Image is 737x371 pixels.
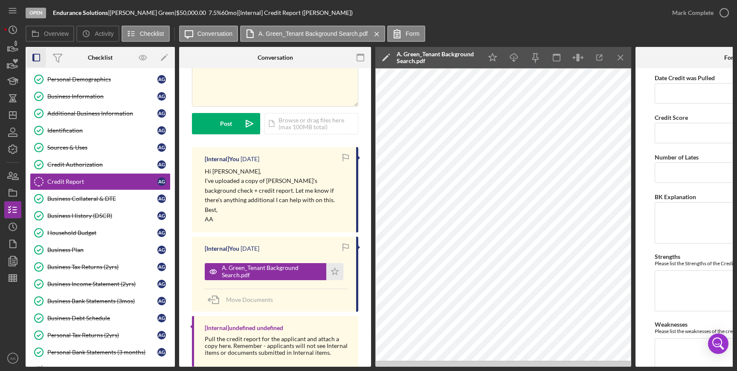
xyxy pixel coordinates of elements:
div: | [Internal] Credit Report ([PERSON_NAME]) [237,9,353,16]
div: A G [157,177,166,186]
div: [Internal] You [205,156,239,162]
div: Business Collateral & DTE [47,195,157,202]
label: Conversation [197,30,233,37]
div: A G [157,143,166,152]
button: AA [4,350,21,367]
a: Personal Tax Returns (2yrs)AG [30,327,171,344]
div: A G [157,297,166,305]
div: 7.5 % [209,9,221,16]
a: Household BudgetAG [30,224,171,241]
button: A. Green_Tenant Background Search.pdf [205,263,343,280]
a: Business PlanAG [30,241,171,258]
a: Credit AuthorizationAG [30,156,171,173]
b: Endurance Solutions [53,9,108,16]
time: 2025-07-27 22:12 [241,156,259,162]
label: Form [406,30,420,37]
label: Overview [44,30,69,37]
div: A G [157,246,166,254]
div: Personal Tax Returns (2yrs) [47,332,157,339]
div: Identification [47,127,157,134]
label: Number of Lates [655,154,699,161]
div: Post [220,113,232,134]
a: Business Bank Statements (3mos)AG [30,293,171,310]
button: Mark Complete [664,4,733,21]
a: Business History (DSCR)AG [30,207,171,224]
div: [Internal] undefined undefined [205,325,283,331]
div: Business Debt Schedule [47,315,157,322]
div: A G [157,348,166,357]
a: Additional Business InformationAG [30,105,171,122]
a: Personal DemographicsAG [30,71,171,88]
span: Move Documents [226,296,273,303]
div: A. Green_Tenant Background Search.pdf [397,51,478,64]
text: AA [10,356,16,361]
div: Business History (DSCR) [47,212,157,219]
div: Sources & Uses [47,144,157,151]
label: Checklist [140,30,164,37]
button: Conversation [179,26,238,42]
div: A G [157,212,166,220]
label: A. Green_Tenant Background Search.pdf [258,30,368,37]
button: A. Green_Tenant Background Search.pdf [240,26,385,42]
div: | [53,9,110,16]
button: Form [387,26,425,42]
div: A G [157,75,166,84]
div: Conversation [258,54,293,61]
a: Personal Bank Statements (3 months)AG [30,344,171,361]
button: Checklist [122,26,170,42]
div: A G [157,263,166,271]
button: Post [192,113,260,134]
div: A. Green_Tenant Background Search.pdf [222,264,322,278]
label: Weaknesses [655,321,688,328]
div: Mark Complete [672,4,714,21]
div: $50,000.00 [176,9,209,16]
div: Business Plan [47,246,157,253]
label: Date Credit was Pulled [655,74,715,81]
label: Activity [95,30,113,37]
div: Additional Business Information [47,110,157,117]
div: Business Bank Statements (3mos) [47,298,157,304]
label: Strengths [655,253,680,260]
div: A G [157,160,166,169]
div: A G [157,92,166,101]
div: Credit Authorization [47,161,157,168]
div: Personal Bank Statements (3 months) [47,349,157,356]
div: A G [157,194,166,203]
div: 60 mo [221,9,237,16]
div: Open Intercom Messenger [708,333,728,354]
div: A G [157,280,166,288]
a: IdentificationAG [30,122,171,139]
div: Business Tax Returns (2yrs) [47,264,157,270]
div: A G [157,126,166,135]
div: Credit Report [47,178,157,185]
div: A G [157,229,166,237]
div: Household Budget [47,229,157,236]
div: A G [157,314,166,322]
div: Business Information [47,93,157,100]
p: AA [205,214,348,224]
a: Business InformationAG [30,88,171,105]
p: Hi [PERSON_NAME], [205,167,348,176]
p: Best, [205,205,348,214]
label: BK Explanation [655,193,696,200]
a: Credit ReportAG [30,173,171,190]
a: Sources & UsesAG [30,139,171,156]
div: [PERSON_NAME] Green | [110,9,176,16]
div: A G [157,109,166,118]
a: Business Debt ScheduleAG [30,310,171,327]
a: Business Tax Returns (2yrs)AG [30,258,171,275]
div: Checklist [88,54,113,61]
time: 2025-07-27 22:12 [241,245,259,252]
div: Open [26,8,46,18]
label: Credit Score [655,114,688,121]
p: I've uploaded a copy of [PERSON_NAME]'s background check + credit report. Let me know if there's ... [205,176,348,205]
div: Personal Demographics [47,76,157,83]
a: Business Income Statement (2yrs)AG [30,275,171,293]
button: Activity [76,26,119,42]
button: Overview [26,26,74,42]
div: [Internal] You [205,245,239,252]
button: Move Documents [205,289,281,310]
div: A G [157,331,166,339]
div: Pull the credit report for the applicant and attach a copy here. Remember - applicants will not s... [205,336,350,356]
div: Business Income Statement (2yrs) [47,281,157,287]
